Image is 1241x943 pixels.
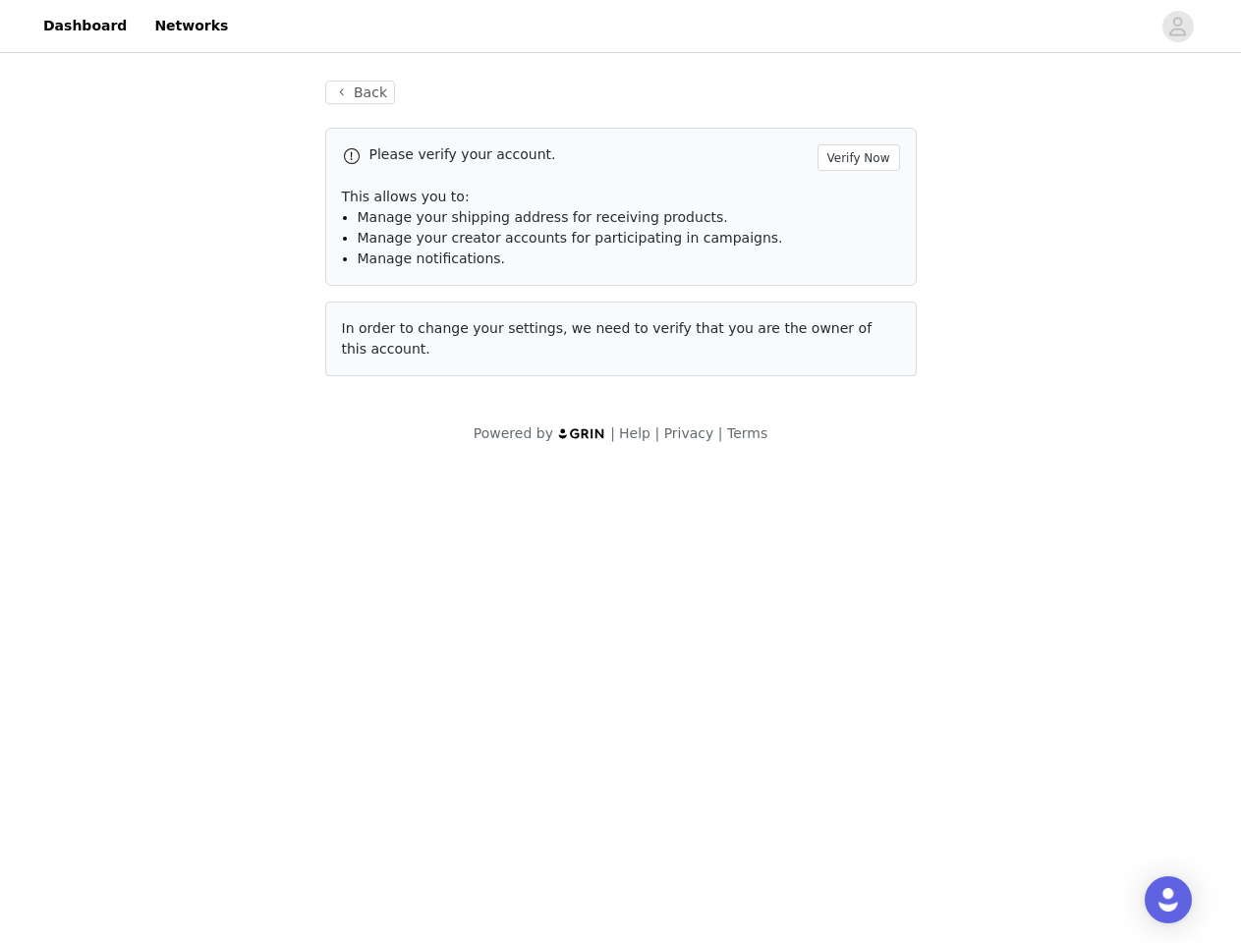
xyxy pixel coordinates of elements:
div: Open Intercom Messenger [1145,876,1192,923]
span: Manage notifications. [358,250,506,266]
p: This allows you to: [342,187,900,207]
a: Dashboard [31,4,139,48]
span: | [610,425,615,441]
span: | [718,425,723,441]
a: Privacy [664,425,714,441]
span: Manage your creator accounts for participating in campaigns. [358,230,783,246]
div: avatar [1168,11,1187,42]
span: In order to change your settings, we need to verify that you are the owner of this account. [342,320,873,357]
button: Verify Now [818,144,900,171]
span: | [654,425,659,441]
button: Back [325,81,396,104]
img: logo [557,427,606,440]
a: Networks [142,4,240,48]
span: Powered by [474,425,553,441]
p: Please verify your account. [369,144,810,165]
a: Help [619,425,650,441]
a: Terms [727,425,767,441]
span: Manage your shipping address for receiving products. [358,209,728,225]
